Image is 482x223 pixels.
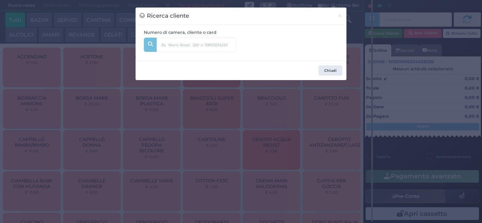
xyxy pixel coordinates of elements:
[157,38,236,52] input: Es. 'Mario Rossi', '220' o '108123234234'
[140,12,189,20] h3: Ricerca cliente
[333,8,346,24] button: Chiudi
[144,29,217,36] label: Numero di camera, cliente o card
[319,65,342,76] button: Chiudi
[337,12,342,20] span: ×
